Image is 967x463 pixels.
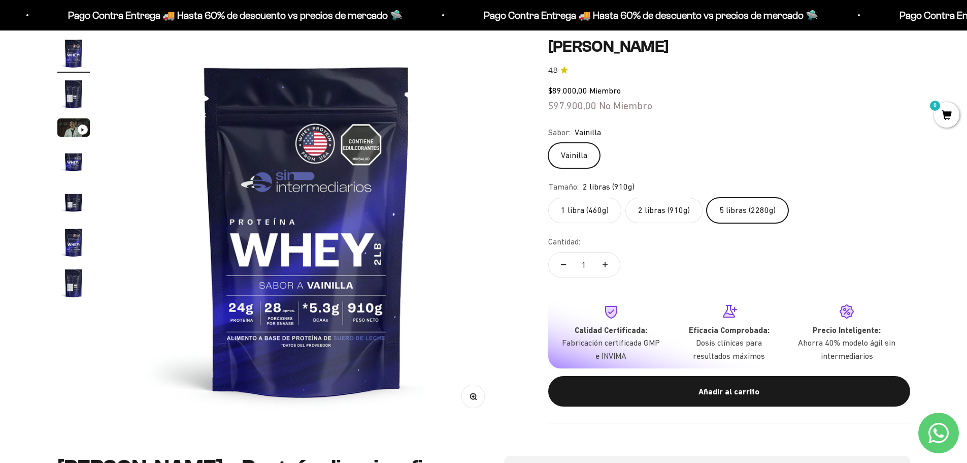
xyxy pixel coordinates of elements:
[560,336,662,362] p: Fabricación certificada GMP e INVIMA
[813,325,881,335] strong: Precio Inteligente:
[569,385,890,398] div: Añadir al carrito
[57,186,90,221] button: Ir al artículo 5
[57,145,90,177] img: Proteína Whey - Vainilla
[548,65,910,76] a: 4.84.8 de 5.0 estrellas
[57,186,90,218] img: Proteína Whey - Vainilla
[57,118,90,140] button: Ir al artículo 3
[483,7,817,23] p: Pago Contra Entrega 🚚 Hasta 60% de descuento vs precios de mercado 🛸
[57,37,90,73] button: Ir al artículo 1
[575,325,647,335] strong: Calidad Certificada:
[689,325,770,335] strong: Eficacia Comprobada:
[583,180,635,194] span: 2 libras (910g)
[57,37,90,70] img: Proteína Whey - Vainilla
[548,126,571,139] legend: Sabor:
[548,37,910,56] h1: [PERSON_NAME]
[590,253,620,277] button: Aumentar cantidad
[934,110,959,121] a: 0
[57,267,90,302] button: Ir al artículo 7
[599,100,652,111] span: No Miembro
[548,180,579,194] legend: Tamaño:
[549,253,578,277] button: Reducir cantidad
[548,100,596,111] span: $97.900,00
[548,86,587,95] span: $89.000,00
[57,145,90,180] button: Ir al artículo 4
[548,235,580,249] label: Cantidad:
[548,65,557,76] span: 4.8
[589,86,621,95] span: Miembro
[114,37,499,423] img: Proteína Whey - Vainilla
[57,78,90,113] button: Ir al artículo 2
[796,336,897,362] p: Ahorra 40% modelo ágil sin intermediarios
[57,226,90,259] img: Proteína Whey - Vainilla
[548,376,910,407] button: Añadir al carrito
[57,267,90,299] img: Proteína Whey - Vainilla
[575,126,601,139] span: Vainilla
[67,7,402,23] p: Pago Contra Entrega 🚚 Hasta 60% de descuento vs precios de mercado 🛸
[57,78,90,110] img: Proteína Whey - Vainilla
[678,336,780,362] p: Dosis clínicas para resultados máximos
[929,100,941,112] mark: 0
[57,226,90,262] button: Ir al artículo 6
